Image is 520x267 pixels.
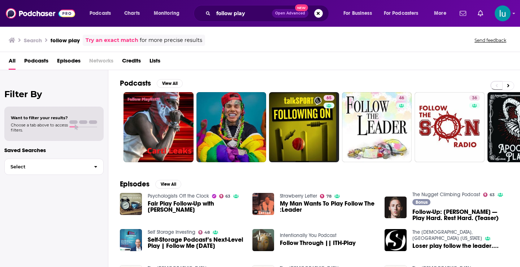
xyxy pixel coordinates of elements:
[399,95,404,102] span: 46
[120,193,142,215] img: Fair Play Follow-Up with Eve Rodsky
[385,197,407,219] img: Follow-Up: Dru Mack — Play Hard. Rest Hard. (Teaser)
[204,231,210,234] span: 48
[412,209,508,221] a: Follow-Up: Dru Mack — Play Hard. Rest Hard. (Teaser)
[495,5,511,21] img: User Profile
[120,229,142,251] img: Self-Storage Podcast’s Next-Level Play | Follow Me Friday
[415,92,485,162] a: 36
[148,193,209,199] a: Psychologists Off the Clock
[379,8,429,19] button: open menu
[252,229,274,251] img: Follow Through || ITH-Play
[326,95,331,102] span: 65
[124,8,140,18] span: Charts
[149,8,189,19] button: open menu
[120,180,149,189] h2: Episodes
[412,191,480,198] a: The Nugget Climbing Podcast
[272,9,308,18] button: Open AdvancedNew
[275,12,305,15] span: Open Advanced
[149,55,160,70] a: Lists
[148,237,244,249] span: Self-Storage Podcast’s Next-Level Play | Follow Me [DATE]
[490,193,495,197] span: 63
[269,92,339,162] a: 65
[320,194,331,198] a: 78
[86,36,138,44] a: Try an exact match
[434,8,446,18] span: More
[198,230,210,234] a: 48
[483,193,495,197] a: 63
[24,55,48,70] a: Podcasts
[11,115,68,120] span: Want to filter your results?
[51,37,80,44] h3: follow play
[120,8,144,19] a: Charts
[4,89,104,99] h2: Filter By
[4,159,104,175] button: Select
[495,5,511,21] button: Show profile menu
[416,200,428,204] span: Bonus
[200,5,336,22] div: Search podcasts, credits, & more...
[495,242,513,260] iframe: Intercom live chat
[84,8,120,19] button: open menu
[385,229,407,251] img: Loser play follow the leader....
[120,180,181,189] a: EpisodesView All
[148,229,195,235] a: Self Storage Investing
[472,37,508,43] button: Send feedback
[4,147,104,154] p: Saved Searches
[396,95,407,101] a: 46
[57,55,81,70] a: Episodes
[280,193,317,199] a: Strawberry Letter
[495,5,511,21] span: Logged in as lusodano
[11,122,68,133] span: Choose a tab above to access filters.
[225,195,230,198] span: 63
[324,95,334,101] a: 65
[384,8,419,18] span: For Podcasters
[412,229,482,241] a: The Shift Church, Albany Oregon
[120,79,151,88] h2: Podcasts
[326,195,331,198] span: 78
[120,79,183,88] a: PodcastsView All
[89,55,113,70] span: Networks
[457,7,469,20] a: Show notifications dropdown
[155,180,181,189] button: View All
[280,232,337,238] a: Intentionally You Podcast
[157,79,183,88] button: View All
[148,201,244,213] a: Fair Play Follow-Up with Eve Rodsky
[9,55,16,70] a: All
[252,193,274,215] img: My Man Wants To Play Follow The :Leader
[472,95,477,102] span: 36
[412,209,508,221] span: Follow-Up: [PERSON_NAME] — Play Hard. Rest Hard. (Teaser)
[122,55,141,70] a: Credits
[280,201,376,213] a: My Man Wants To Play Follow The :Leader
[412,243,499,249] a: Loser play follow the leader....
[338,8,381,19] button: open menu
[343,8,372,18] span: For Business
[148,237,244,249] a: Self-Storage Podcast’s Next-Level Play | Follow Me Friday
[24,37,42,44] h3: Search
[475,7,486,20] a: Show notifications dropdown
[469,95,480,101] a: 36
[213,8,272,19] input: Search podcasts, credits, & more...
[148,201,244,213] span: Fair Play Follow-Up with [PERSON_NAME]
[140,36,202,44] span: for more precise results
[154,8,179,18] span: Monitoring
[5,164,88,169] span: Select
[429,8,455,19] button: open menu
[342,92,412,162] a: 46
[90,8,111,18] span: Podcasts
[280,240,356,246] a: Follow Through || ITH-Play
[6,7,75,20] img: Podchaser - Follow, Share and Rate Podcasts
[219,194,231,198] a: 63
